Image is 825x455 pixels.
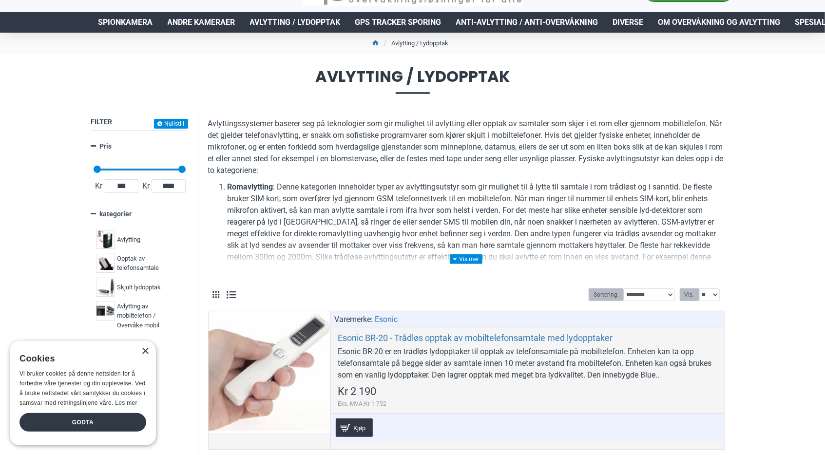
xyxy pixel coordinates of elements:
[168,17,235,28] span: Andre kameraer
[117,302,181,330] span: Avlytting av mobiltelefon / Overvåke mobil
[449,12,606,33] a: Anti-avlytting / Anti-overvåkning
[338,332,613,343] a: Esonic BR-20 - Trådløs opptak av mobiltelefonsamtale med lydopptaker
[338,399,387,408] span: Eks. MVA:Kr 1 752
[140,180,152,192] span: Kr
[680,288,699,301] label: Vis:
[209,311,330,433] a: Esonic BR-20 - Trådløs opptak av mobiltelefonsamtale med lydopptaker Esonic BR-20 - Trådløs oppta...
[375,314,398,325] a: Esonic
[91,69,734,94] span: Avlytting / Lydopptak
[651,12,788,33] a: Om overvåkning og avlytting
[91,138,188,155] a: Pris
[117,283,161,292] span: Skjult lydopptak
[228,181,725,275] li: : Denne kategorien inneholder typer av avlyttingsutstyr som gir mulighet til å lytte til samtale ...
[613,17,644,28] span: Diverse
[96,278,115,297] img: Skjult lydopptak
[589,288,624,301] label: Sortering:
[335,314,373,325] span: Varemerke:
[228,263,275,275] a: romavlytteren
[98,17,153,28] span: Spionkamera
[94,180,105,192] span: Kr
[91,118,113,126] span: Filter
[456,17,598,28] span: Anti-avlytting / Anti-overvåkning
[160,12,243,33] a: Andre kameraer
[117,254,181,273] span: Opptak av telefonsamtale
[338,346,717,381] div: Esonic BR-20 er en trådløs lydopptaker til opptak av telefonsamtale på mobiltelefon. Enheten kan ...
[351,425,368,431] span: Kjøp
[243,12,348,33] a: Avlytting / Lydopptak
[141,348,149,355] div: Close
[348,12,449,33] a: GPS Tracker Sporing
[338,386,377,397] span: Kr 2 190
[154,119,188,129] button: Nullstill
[19,370,146,406] span: Vi bruker cookies på denne nettsiden for å forbedre våre tjenester og din opplevelse. Ved å bruke...
[19,348,140,369] div: Cookies
[228,182,273,191] b: Romavlytting
[250,17,341,28] span: Avlytting / Lydopptak
[91,340,188,357] a: Typer
[91,206,188,223] a: kategorier
[115,399,137,406] a: Les mer, opens a new window
[606,12,651,33] a: Diverse
[117,235,141,245] span: Avlytting
[208,118,725,176] p: Avlyttingssystemer baserer seg på teknologier som gir mulighet til avlytting eller opptak av samt...
[96,302,115,321] img: Avlytting av mobiltelefon / Overvåke mobil
[91,12,160,33] a: Spionkamera
[96,230,115,249] img: Avlytting
[658,17,781,28] span: Om overvåkning og avlytting
[96,254,115,273] img: Opptak av telefonsamtale
[19,413,146,432] div: Godta
[355,17,441,28] span: GPS Tracker Sporing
